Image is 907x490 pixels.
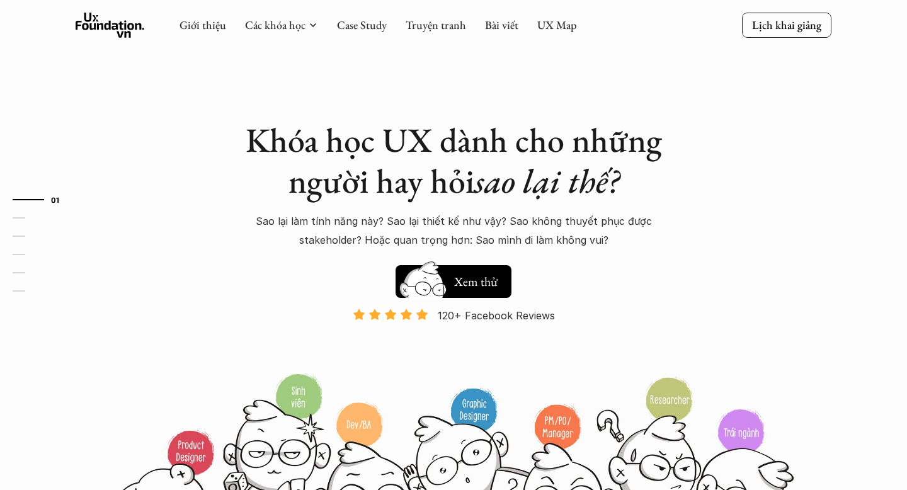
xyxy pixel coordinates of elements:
[245,18,305,32] a: Các khóa học
[233,120,674,202] h1: Khóa học UX dành cho những người hay hỏi
[485,18,518,32] a: Bài viết
[337,18,387,32] a: Case Study
[752,18,821,32] p: Lịch khai giảng
[13,192,72,207] a: 01
[341,308,566,372] a: 120+ Facebook Reviews
[452,273,499,290] h5: Xem thử
[438,306,555,325] p: 120+ Facebook Reviews
[180,18,226,32] a: Giới thiệu
[51,195,60,203] strong: 01
[406,18,466,32] a: Truyện tranh
[474,159,619,203] em: sao lại thế?
[742,13,831,37] a: Lịch khai giảng
[233,212,674,250] p: Sao lại làm tính năng này? Sao lại thiết kế như vậy? Sao không thuyết phục được stakeholder? Hoặc...
[396,259,511,298] a: Xem thử
[537,18,577,32] a: UX Map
